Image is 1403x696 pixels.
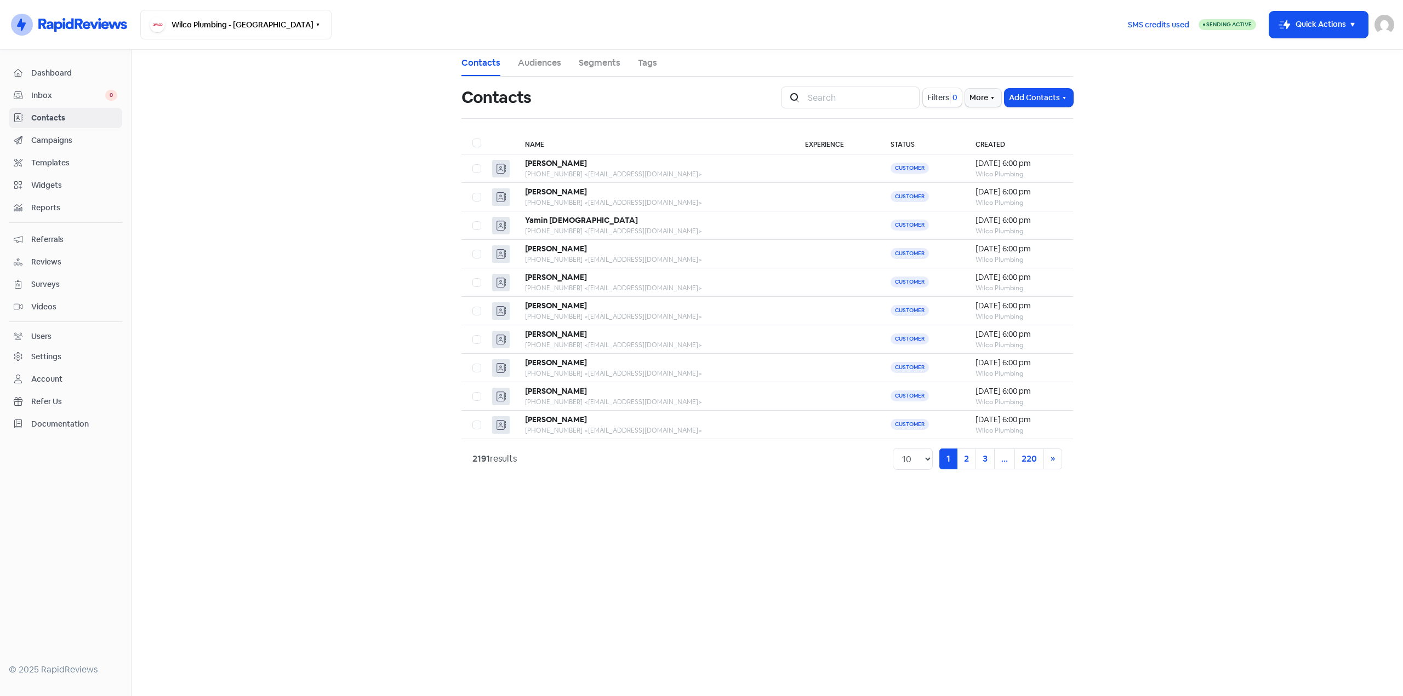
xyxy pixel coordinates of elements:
[9,85,122,106] a: Inbox 0
[525,158,587,168] b: [PERSON_NAME]
[976,386,1062,397] div: [DATE] 6:00 pm
[9,153,122,173] a: Templates
[976,215,1062,226] div: [DATE] 6:00 pm
[1206,21,1252,28] span: Sending Active
[976,226,1062,236] div: Wilco Plumbing
[525,272,587,282] b: [PERSON_NAME]
[891,333,929,344] span: Customer
[9,347,122,367] a: Settings
[976,198,1062,208] div: Wilco Plumbing
[976,329,1062,340] div: [DATE] 6:00 pm
[801,87,920,108] input: Search
[525,369,783,378] div: [PHONE_NUMBER] <[EMAIL_ADDRESS][DOMAIN_NAME]>
[31,279,117,290] span: Surveys
[1128,19,1189,31] span: SMS credits used
[525,215,638,225] b: Yamin [DEMOGRAPHIC_DATA]
[1043,448,1062,469] a: Next
[525,340,783,350] div: [PHONE_NUMBER] <[EMAIL_ADDRESS][DOMAIN_NAME]>
[891,362,929,373] span: Customer
[927,92,949,103] span: Filters
[9,175,122,195] a: Widgets
[9,229,122,250] a: Referrals
[976,272,1062,283] div: [DATE] 6:00 pm
[525,397,783,407] div: [PHONE_NUMBER] <[EMAIL_ADDRESS][DOMAIN_NAME]>
[976,369,1062,378] div: Wilco Plumbing
[525,415,587,424] b: [PERSON_NAME]
[525,187,587,197] b: [PERSON_NAME]
[976,357,1062,369] div: [DATE] 6:00 pm
[1269,11,1368,38] button: Quick Actions
[31,373,62,385] div: Account
[923,88,962,107] button: Filters0
[891,419,929,430] span: Customer
[525,329,587,339] b: [PERSON_NAME]
[976,425,1062,435] div: Wilco Plumbing
[976,186,1062,198] div: [DATE] 6:00 pm
[976,300,1062,312] div: [DATE] 6:00 pm
[9,274,122,295] a: Surveys
[891,305,929,316] span: Customer
[9,108,122,128] a: Contacts
[1014,448,1044,469] a: 220
[31,90,105,101] span: Inbox
[472,452,517,465] div: results
[525,386,587,396] b: [PERSON_NAME]
[1119,18,1199,30] a: SMS credits used
[31,67,117,79] span: Dashboard
[891,220,929,231] span: Customer
[1051,453,1055,464] span: »
[9,414,122,434] a: Documentation
[525,425,783,435] div: [PHONE_NUMBER] <[EMAIL_ADDRESS][DOMAIN_NAME]>
[9,252,122,272] a: Reviews
[461,80,531,115] h1: Contacts
[31,351,61,363] div: Settings
[31,331,52,342] div: Users
[9,663,122,676] div: © 2025 RapidReviews
[525,255,783,264] div: [PHONE_NUMBER] <[EMAIL_ADDRESS][DOMAIN_NAME]>
[31,234,117,245] span: Referrals
[976,158,1062,169] div: [DATE] 6:00 pm
[976,283,1062,293] div: Wilco Plumbing
[514,132,794,154] th: Name
[518,56,561,70] a: Audiences
[9,326,122,347] a: Users
[880,132,965,154] th: Status
[976,448,995,469] a: 3
[31,180,117,191] span: Widgets
[1199,18,1256,31] a: Sending Active
[1375,15,1394,34] img: User
[31,256,117,268] span: Reviews
[525,283,783,293] div: [PHONE_NUMBER] <[EMAIL_ADDRESS][DOMAIN_NAME]>
[525,358,587,367] b: [PERSON_NAME]
[525,312,783,321] div: [PHONE_NUMBER] <[EMAIL_ADDRESS][DOMAIN_NAME]>
[9,130,122,151] a: Campaigns
[31,135,117,146] span: Campaigns
[976,414,1062,425] div: [DATE] 6:00 pm
[31,396,117,407] span: Refer Us
[31,112,117,124] span: Contacts
[994,448,1015,469] a: ...
[31,157,117,169] span: Templates
[31,301,117,313] span: Videos
[579,56,620,70] a: Segments
[957,448,976,469] a: 2
[9,297,122,317] a: Videos
[976,243,1062,255] div: [DATE] 6:00 pm
[976,340,1062,350] div: Wilco Plumbing
[525,244,587,254] b: [PERSON_NAME]
[9,369,122,389] a: Account
[9,392,122,412] a: Refer Us
[976,169,1062,179] div: Wilco Plumbing
[525,301,587,310] b: [PERSON_NAME]
[525,226,783,236] div: [PHONE_NUMBER] <[EMAIL_ADDRESS][DOMAIN_NAME]>
[891,248,929,259] span: Customer
[1005,89,1073,107] button: Add Contacts
[891,163,929,174] span: Customer
[525,169,783,179] div: [PHONE_NUMBER] <[EMAIL_ADDRESS][DOMAIN_NAME]>
[9,198,122,218] a: Reports
[105,90,117,101] span: 0
[9,63,122,83] a: Dashboard
[976,255,1062,264] div: Wilco Plumbing
[950,92,957,103] span: 0
[965,132,1073,154] th: Created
